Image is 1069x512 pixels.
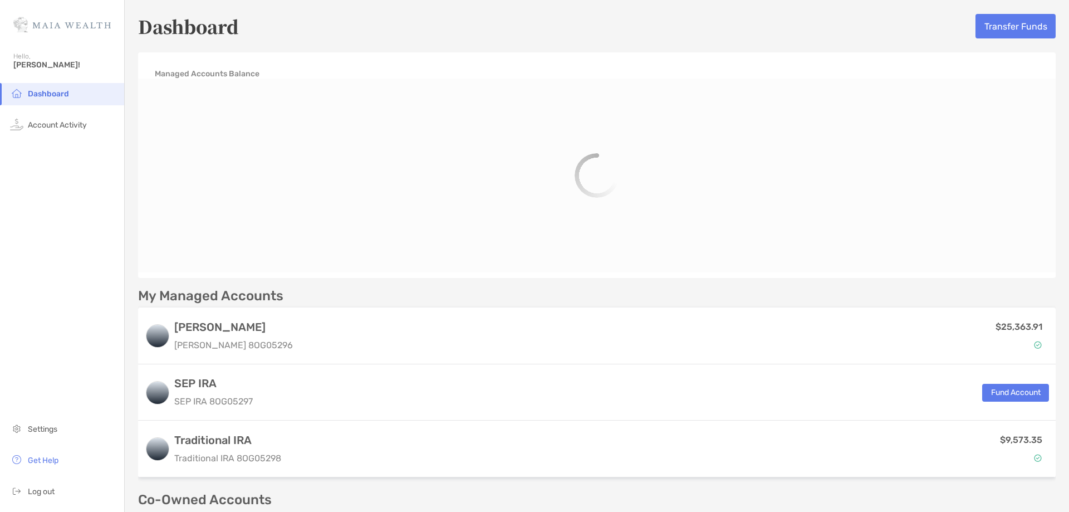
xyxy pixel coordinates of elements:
[174,338,293,352] p: [PERSON_NAME] 8OG05296
[982,384,1049,402] button: Fund Account
[1034,341,1042,349] img: Account Status icon
[174,394,253,408] p: SEP IRA 8OG05297
[28,456,58,465] span: Get Help
[146,325,169,347] img: logo account
[10,484,23,498] img: logout icon
[996,320,1042,334] p: $25,363.91
[10,86,23,100] img: household icon
[13,4,111,45] img: Zoe Logo
[138,493,1056,507] p: Co-Owned Accounts
[174,377,253,390] h3: SEP IRA
[138,13,239,39] h5: Dashboard
[10,422,23,435] img: settings icon
[146,382,169,404] img: logo account
[174,320,293,334] h3: [PERSON_NAME]
[975,14,1056,38] button: Transfer Funds
[155,69,259,79] h4: Managed Accounts Balance
[28,487,55,496] span: Log out
[28,425,57,434] span: Settings
[28,89,69,99] span: Dashboard
[138,289,283,303] p: My Managed Accounts
[1000,433,1042,447] p: $9,573.35
[10,453,23,466] img: get-help icon
[146,438,169,460] img: logo account
[28,120,87,130] span: Account Activity
[174,451,281,465] p: Traditional IRA 8OG05298
[174,433,281,447] h3: Traditional IRA
[1034,454,1042,462] img: Account Status icon
[13,60,117,70] span: [PERSON_NAME]!
[10,118,23,131] img: activity icon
